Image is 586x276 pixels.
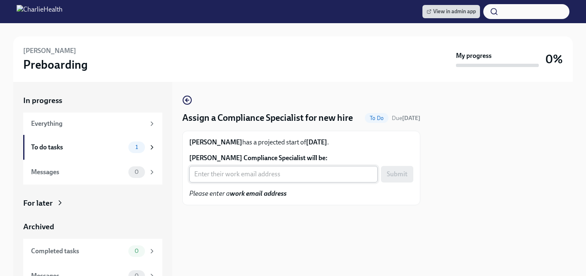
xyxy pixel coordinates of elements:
h4: Assign a Compliance Specialist for new hire [182,112,353,124]
a: View in admin app [422,5,480,18]
span: 0 [130,248,144,254]
a: For later [23,198,162,209]
div: To do tasks [31,143,125,152]
a: To do tasks1 [23,135,162,160]
span: 0 [130,169,144,175]
h6: [PERSON_NAME] [23,46,76,55]
a: Messages0 [23,160,162,185]
a: Everything [23,113,162,135]
h3: 0% [545,52,563,67]
span: To Do [365,115,388,121]
strong: My progress [456,51,492,60]
a: Completed tasks0 [23,239,162,264]
a: In progress [23,95,162,106]
div: Messages [31,168,125,177]
span: 1 [130,144,143,150]
div: Completed tasks [31,247,125,256]
strong: [PERSON_NAME] [189,138,242,146]
input: Enter their work email address [189,166,378,182]
h3: Preboarding [23,57,88,72]
div: Everything [31,119,145,128]
img: CharlieHealth [17,5,63,18]
label: [PERSON_NAME] Compliance Specialist will be: [189,154,413,163]
strong: [DATE] [306,138,327,146]
p: has a projected start of . [189,138,413,147]
div: For later [23,198,53,209]
span: September 24th, 2025 09:00 [392,114,420,122]
a: Archived [23,221,162,232]
strong: work email address [230,190,287,197]
span: Due [392,115,420,122]
em: Please enter a [189,190,287,197]
span: View in admin app [427,7,476,16]
strong: [DATE] [402,115,420,122]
